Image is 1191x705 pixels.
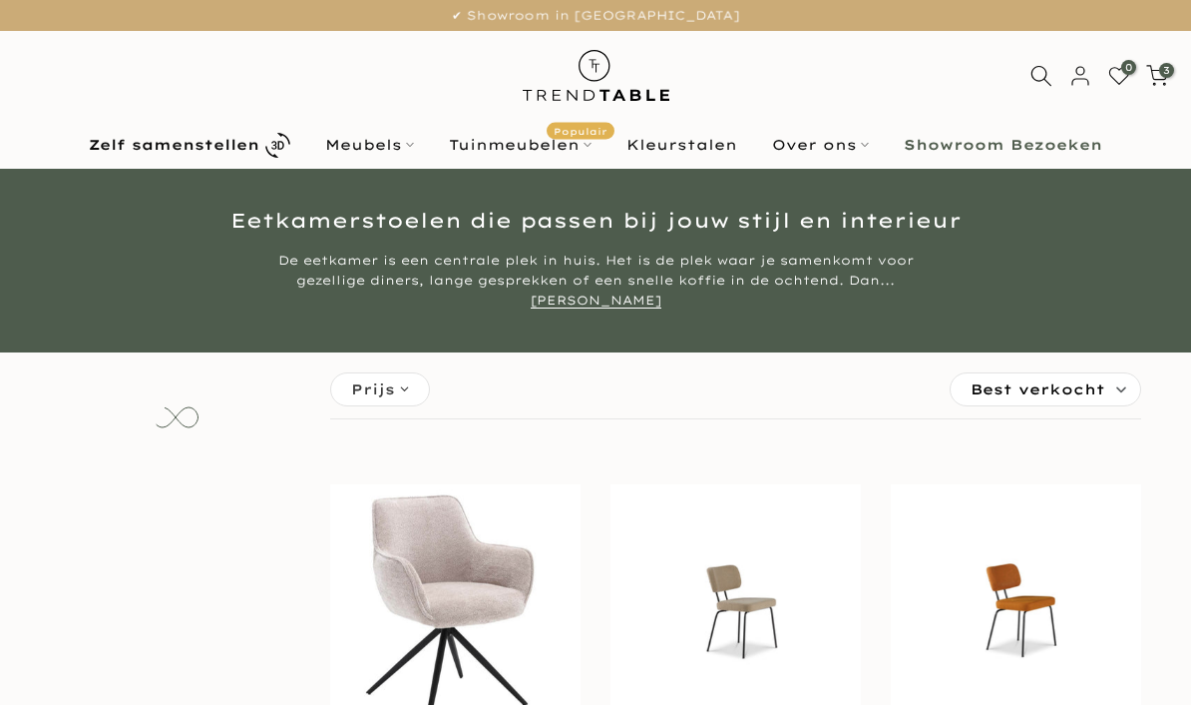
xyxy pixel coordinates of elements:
h1: Eetkamerstoelen die passen bij jouw stijl en interieur [15,211,1176,231]
a: Showroom Bezoeken [887,133,1120,157]
a: Meubels [308,133,432,157]
a: Over ons [755,133,887,157]
span: Best verkocht [971,373,1105,405]
span: 3 [1159,63,1174,78]
b: Showroom Bezoeken [904,138,1102,152]
a: 3 [1146,65,1168,87]
span: Prijs [351,378,395,400]
a: Zelf samenstellen [72,128,308,163]
label: Sorteren:Best verkocht [951,373,1140,405]
a: 0 [1108,65,1130,87]
a: TuinmeubelenPopulair [432,133,609,157]
b: Zelf samenstellen [89,138,259,152]
span: Populair [547,123,614,140]
iframe: toggle-frame [2,603,102,703]
p: ✔ Showroom in [GEOGRAPHIC_DATA] [25,5,1166,27]
span: 0 [1121,60,1136,75]
div: De eetkamer is een centrale plek in huis. Het is de plek waar je samenkomt voor gezellige diners,... [221,251,970,311]
a: Kleurstalen [609,133,755,157]
img: trend-table [509,31,683,120]
a: [PERSON_NAME] [531,293,661,309]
